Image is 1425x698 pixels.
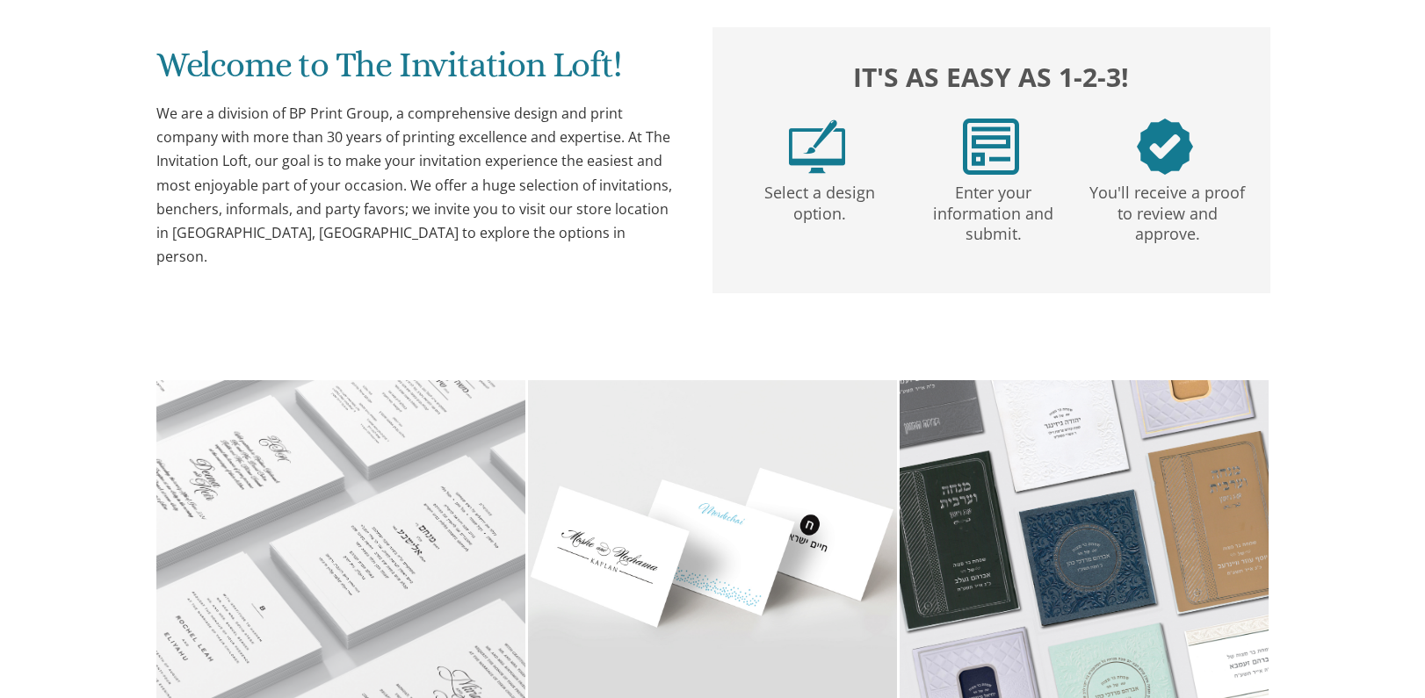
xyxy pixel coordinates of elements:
[1084,175,1251,245] p: You'll receive a proof to review and approve.
[730,57,1252,97] h2: It's as easy as 1-2-3!
[910,175,1077,245] p: Enter your information and submit.
[156,46,678,97] h1: Welcome to The Invitation Loft!
[156,102,678,269] div: We are a division of BP Print Group, a comprehensive design and print company with more than 30 y...
[736,175,903,225] p: Select a design option.
[789,119,845,175] img: step1.png
[1137,119,1193,175] img: step3.png
[963,119,1019,175] img: step2.png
